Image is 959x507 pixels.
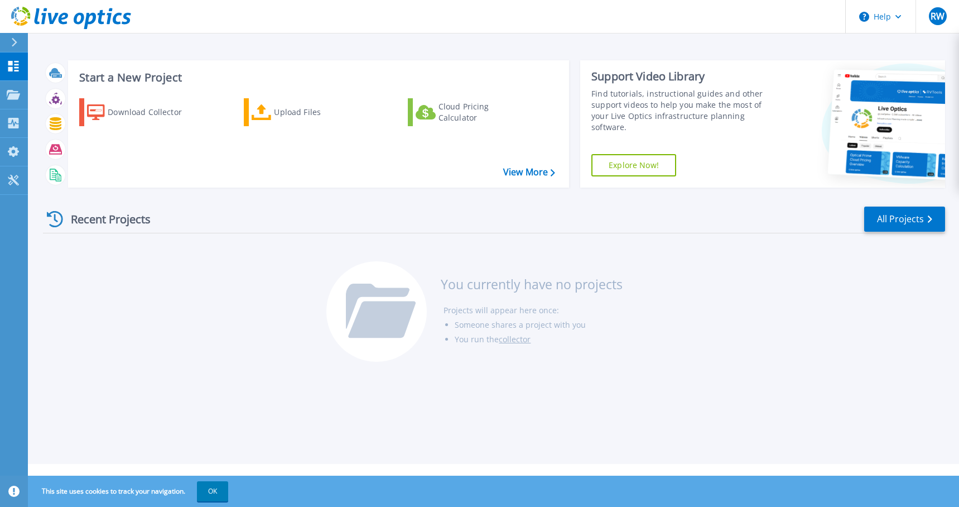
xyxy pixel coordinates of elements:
h3: Start a New Project [79,71,555,84]
a: View More [503,167,555,178]
a: Upload Files [244,98,368,126]
div: Recent Projects [43,205,166,233]
li: You run the [455,332,623,347]
div: Download Collector [108,101,197,123]
h3: You currently have no projects [441,278,623,290]
div: Cloud Pricing Calculator [438,101,528,123]
a: Download Collector [79,98,204,126]
span: This site uses cookies to track your navigation. [31,481,228,501]
span: RW [931,12,944,21]
li: Projects will appear here once: [444,303,623,318]
li: Someone shares a project with you [455,318,623,332]
div: Find tutorials, instructional guides and other support videos to help you make the most of your L... [591,88,776,133]
a: All Projects [864,207,945,232]
a: Cloud Pricing Calculator [408,98,532,126]
a: Explore Now! [591,154,676,176]
div: Support Video Library [591,69,776,84]
div: Upload Files [274,101,363,123]
a: collector [499,334,531,345]
button: OK [197,481,228,501]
